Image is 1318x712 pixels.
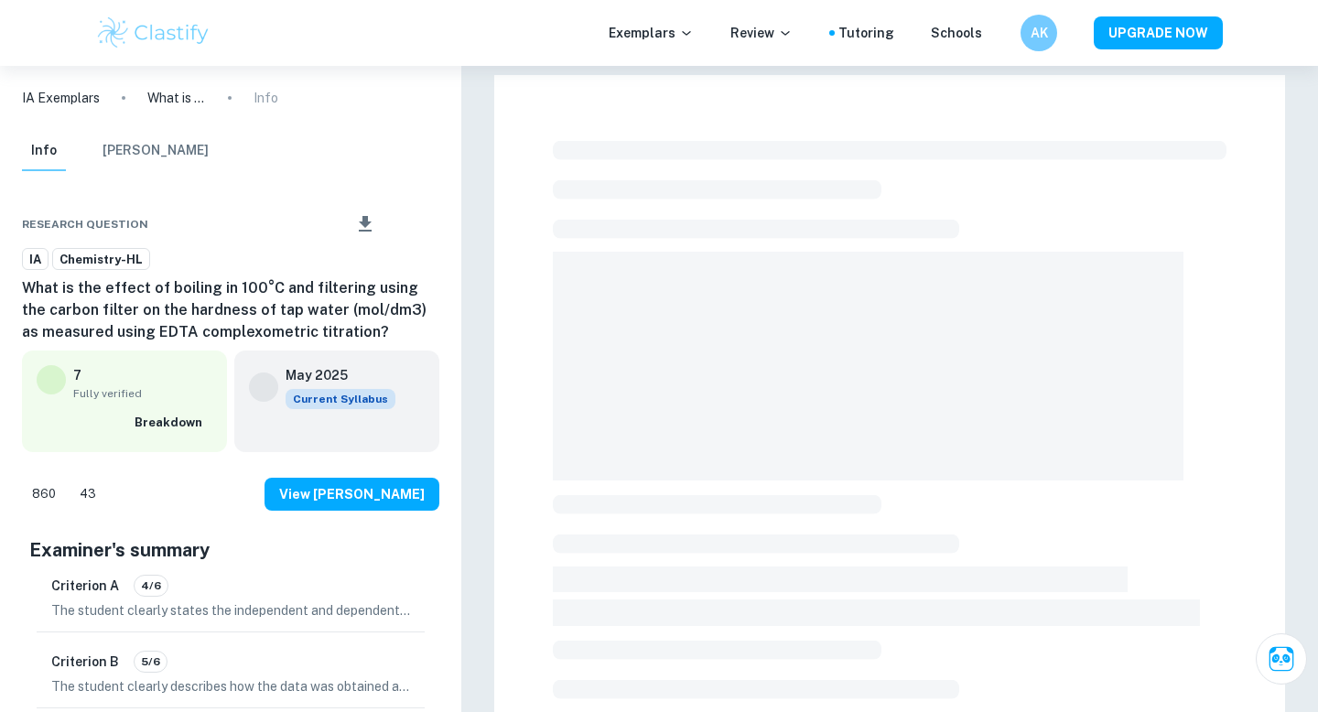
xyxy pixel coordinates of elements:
button: AK [1021,15,1057,51]
span: IA [23,251,48,269]
h6: Criterion B [51,652,119,672]
span: Research question [22,216,148,232]
div: Share [308,213,323,235]
h6: What is the effect of boiling in 100°C and filtering using the carbon filter on the hardness of t... [22,277,439,343]
p: 7 [73,365,81,385]
a: Schools [931,23,982,43]
div: This exemplar is based on the current syllabus. Feel free to refer to it for inspiration/ideas wh... [286,389,395,409]
button: Ask Clai [1256,633,1307,685]
div: Like [22,480,66,509]
a: Chemistry-HL [52,248,150,271]
span: Fully verified [73,385,212,402]
img: Clastify logo [95,15,211,51]
a: IA [22,248,49,271]
h6: May 2025 [286,365,381,385]
button: [PERSON_NAME] [103,131,209,171]
p: Info [254,88,278,108]
p: The student clearly states the independent and dependent variables in the research question, howe... [51,600,410,620]
span: 5/6 [135,653,167,670]
span: Chemistry-HL [53,251,149,269]
h6: AK [1029,23,1050,43]
span: 860 [22,485,66,503]
div: Bookmark [406,213,421,235]
span: Current Syllabus [286,389,395,409]
div: Download [327,200,403,248]
button: Help and Feedback [997,28,1006,38]
button: Info [22,131,66,171]
h5: Examiner's summary [29,536,432,564]
h6: Criterion A [51,576,119,596]
button: UPGRADE NOW [1094,16,1223,49]
p: What is the effect of boiling in 100°C and filtering using the carbon filter on the hardness of t... [147,88,206,108]
button: View [PERSON_NAME] [265,478,439,511]
a: IA Exemplars [22,88,100,108]
button: Breakdown [130,409,212,437]
p: The student clearly describes how the data was obtained and processed, providing a detailed and p... [51,676,410,696]
div: Report issue [425,213,439,235]
div: Dislike [70,480,106,509]
p: Exemplars [609,23,694,43]
span: 4/6 [135,577,167,594]
a: Tutoring [838,23,894,43]
span: 43 [70,485,106,503]
p: Review [730,23,793,43]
